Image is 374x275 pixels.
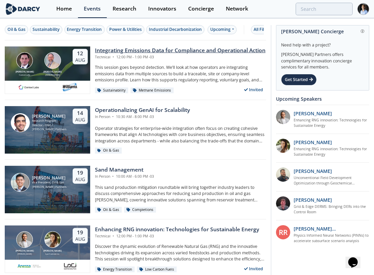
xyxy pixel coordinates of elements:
div: Enhancing RNG innovation: Technologies for Sustainable Energy [95,225,259,234]
div: Energy Transition [67,26,102,33]
div: Home [56,6,72,12]
img: accc9a8e-a9c1-4d58-ae37-132228efcf55 [276,196,290,211]
p: [PERSON_NAME] [PERSON_NAME] [294,225,370,232]
button: Energy Transition [64,25,105,34]
div: In Person 10:30 AM - 8:00 PM -03 [95,114,190,120]
div: 19 [75,170,85,176]
button: Sustainability [30,25,62,34]
img: Nathan Brawn [16,52,33,69]
img: Mark Gebbia [44,52,61,69]
p: [PERSON_NAME] [294,196,332,203]
div: Sand Management [95,166,154,174]
div: Network [226,6,248,12]
div: [PERSON_NAME] Concierge [281,25,364,37]
div: Methane Emissions [131,87,174,94]
p: Discover the dynamic evolution of Renewable Natural Gas (RNG) and the innovative technologies dri... [95,243,266,262]
div: Low Carbon Fuels [137,267,177,273]
img: 1fdb2308-3d70-46db-bc64-f6eabefcce4d [276,110,290,124]
div: [PERSON_NAME] [32,114,67,119]
img: logo-wide.svg [5,3,41,15]
img: information.svg [361,30,365,33]
a: Nathan Brawn [PERSON_NAME] Context Labs Mark Gebbia [PERSON_NAME] [PERSON_NAME] 12 Aug Integratin... [5,46,266,94]
button: Oil & Gas [5,25,28,34]
div: [PERSON_NAME] Partners [32,127,67,132]
div: Get Started [281,74,317,85]
span: • [112,55,115,59]
img: 2b793097-40cf-4f6d-9bc3-4321a642668f [63,262,78,270]
div: All Filters [254,26,272,33]
div: Need help with a project? [281,37,364,48]
div: Upcoming [208,25,237,34]
div: [PERSON_NAME] [14,70,35,74]
img: 1682076415445-contextlabs.png [17,83,41,91]
div: Research [113,6,136,12]
div: [PERSON_NAME] Partners offers complimentary innovation concierge services for all members. [281,48,364,71]
div: [PERSON_NAME] [42,70,63,74]
img: 737ad19b-6c50-4cdf-92c7-29f5966a019e [276,139,290,153]
div: RR [276,225,290,239]
a: Enhancing RNG innovation: Technologies for Sustainable Energy [294,118,370,129]
div: Aug [75,236,85,242]
div: Completions [124,207,156,213]
div: Operationalizing GenAI for Scalability [95,106,190,114]
div: Industrial Decarbonization [149,26,202,33]
p: [PERSON_NAME] [294,168,332,175]
div: Technical 12:00 PM - 1:00 PM -03 [95,55,265,60]
div: [PERSON_NAME] [14,249,35,253]
div: Technical 12:00 PM - 1:00 PM -03 [95,234,259,239]
div: Events [84,6,101,12]
img: Profile [357,3,369,15]
div: Invited [241,264,267,273]
span: • [112,234,115,238]
div: Power & Utilities [109,26,142,33]
div: 14 [75,110,85,117]
img: Nicole Neff [44,231,61,248]
div: Vice President, Oil & Gas [32,180,67,185]
div: Invited [241,85,267,94]
button: Power & Utilities [106,25,144,34]
a: Ron Sasaki [PERSON_NAME] Vice President, Oil & Gas [PERSON_NAME] Partners 19 Aug Sand Management ... [5,166,266,213]
p: [PERSON_NAME] [294,139,332,146]
img: Ron Sasaki [11,173,30,192]
p: Operator strategies for enterprise-wide integration often focus on creating cohesive frameworks t... [95,125,266,144]
div: Aug [75,176,85,182]
div: [PERSON_NAME] Partners [32,185,67,189]
div: Context Labs [14,74,35,76]
a: Physics Informed Neural Networks (PINNs) to accelerate subsurface scenario analysis [294,233,370,244]
a: Sami Sultan [PERSON_NAME] Research Program Director - O&G / Sustainability [PERSON_NAME] Partners... [5,106,266,154]
div: Sustainability [33,26,60,33]
div: [PERSON_NAME] [42,74,63,76]
div: [PERSON_NAME] [32,176,67,180]
a: Grid & Edge DERMS: Bringing DERs into the Control Room [294,204,370,215]
div: Oil & Gas [95,148,122,154]
a: Unconventional Field Development Optimization through Geochemical Fingerprinting Technology [294,175,370,186]
div: Oil & Gas [7,26,25,33]
div: Energy Transition [95,267,135,273]
img: 551440aa-d0f4-4a32-b6e2-e91f2a0781fe [17,262,41,270]
a: Amir Akbari [PERSON_NAME] [PERSON_NAME] Nicole Neff [PERSON_NAME] Loci Controls Inc. 19 Aug Enhan... [5,225,266,273]
button: All Filters [251,25,274,34]
div: [PERSON_NAME] [14,253,35,255]
a: Enhancing RNG innovation: Technologies for Sustainable Energy [294,146,370,157]
div: In Person 10:00 AM - 6:00 PM -03 [95,174,154,179]
div: [PERSON_NAME] [42,249,63,253]
div: 12 [75,50,85,57]
div: Oil & Gas [95,207,122,213]
p: This session goes beyond detection. We’ll look at how operators are integrating emissions data fr... [95,64,266,83]
button: Industrial Decarbonization [146,25,204,34]
div: Sustainability [95,87,128,94]
div: Innovators [148,6,176,12]
div: Aug [75,57,85,63]
img: 2k2ez1SvSiOh3gKHmcgF [276,168,290,182]
span: • [111,114,115,119]
img: Amir Akbari [16,231,33,248]
div: Integrating Emissions Data for Compliance and Operational Action [95,46,265,55]
p: This sand production mitigation roundtable will bring together industry leaders to discuss compre... [95,184,266,203]
div: Research Program Director - O&G / Sustainability [32,119,67,127]
div: Upcoming Speakers [276,93,369,105]
span: • [111,174,115,179]
div: Loci Controls Inc. [42,253,63,255]
img: Sami Sultan [11,113,30,132]
img: williams.com.png [62,83,78,91]
iframe: chat widget [346,248,367,268]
